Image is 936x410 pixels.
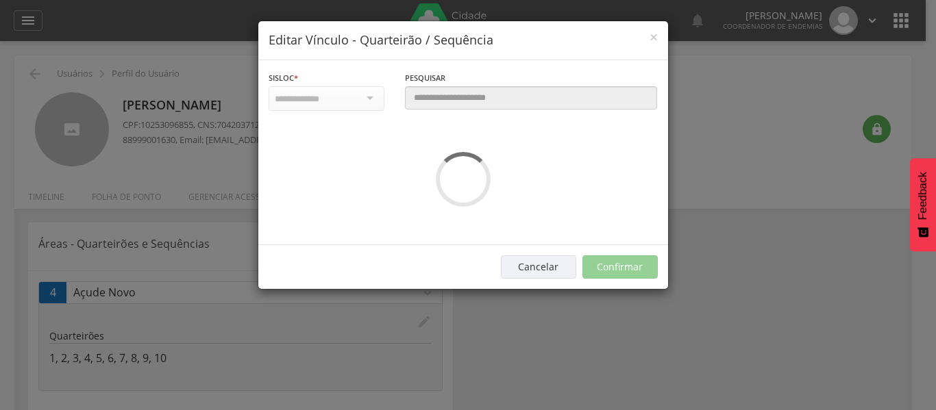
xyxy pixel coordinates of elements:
[910,158,936,251] button: Feedback - Mostrar pesquisa
[582,255,658,279] button: Confirmar
[501,255,576,279] button: Cancelar
[269,31,658,49] h4: Editar Vínculo - Quarteirão / Sequência
[269,73,294,83] span: Sisloc
[917,172,929,220] span: Feedback
[405,73,445,83] span: Pesquisar
[650,27,658,47] span: ×
[650,30,658,44] button: Close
